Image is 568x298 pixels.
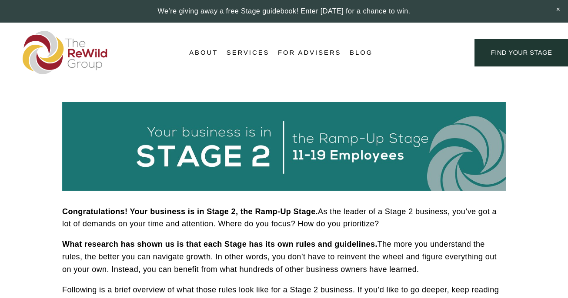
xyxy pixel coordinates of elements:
[350,46,373,60] a: Blog
[189,46,218,60] a: folder dropdown
[23,31,108,74] img: The ReWild Group
[62,238,506,275] p: The more you understand the rules, the better you can navigate growth. In other words, you don’t ...
[227,47,270,59] span: Services
[278,46,341,60] a: For Advisers
[227,46,270,60] a: folder dropdown
[62,240,378,248] strong: What research has shown us is that each Stage has its own rules and guidelines.
[62,207,318,216] strong: Congratulations! Your business is in Stage 2, the Ramp-Up Stage.
[62,205,506,231] p: As the leader of a Stage 2 business, you’ve got a lot of demands on your time and attention. Wher...
[189,47,218,59] span: About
